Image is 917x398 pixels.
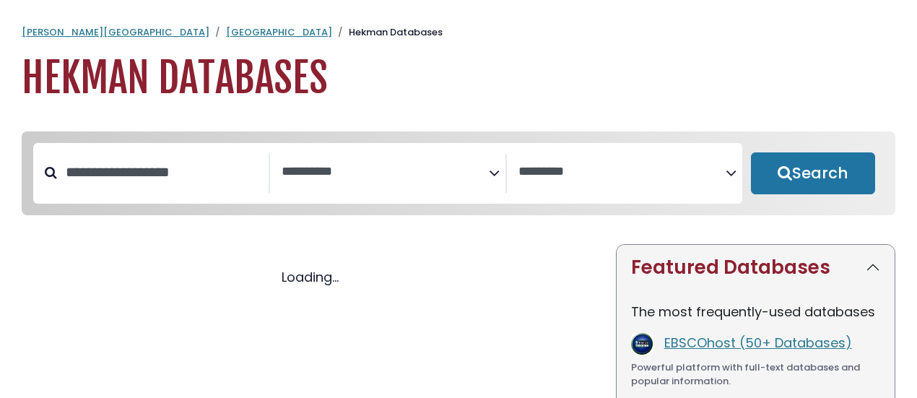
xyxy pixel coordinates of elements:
[617,245,895,290] button: Featured Databases
[751,152,875,194] button: Submit for Search Results
[22,25,895,40] nav: breadcrumb
[631,360,880,389] div: Powerful platform with full-text databases and popular information.
[22,54,895,103] h1: Hekman Databases
[57,160,269,184] input: Search database by title or keyword
[22,25,209,39] a: [PERSON_NAME][GEOGRAPHIC_DATA]
[664,334,852,352] a: EBSCOhost (50+ Databases)
[226,25,332,39] a: [GEOGRAPHIC_DATA]
[631,302,880,321] p: The most frequently-used databases
[518,165,726,180] textarea: Search
[22,267,599,287] div: Loading...
[332,25,443,40] li: Hekman Databases
[282,165,489,180] textarea: Search
[22,131,895,215] nav: Search filters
